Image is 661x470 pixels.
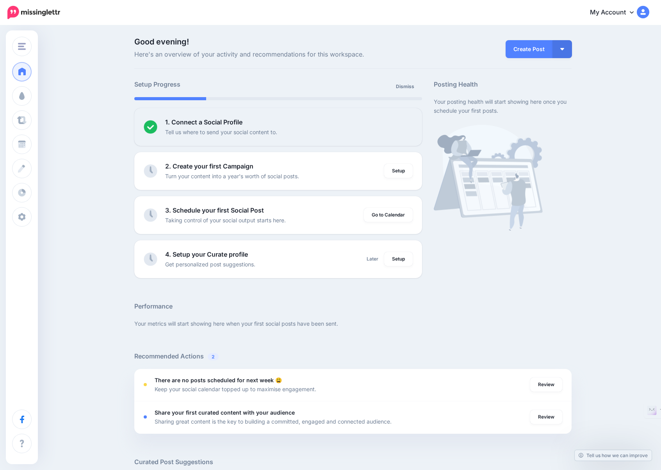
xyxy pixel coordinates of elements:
b: There are no posts scheduled for next week 😩 [155,377,282,383]
b: 2. Create your first Campaign [165,162,253,170]
a: Dismiss [391,80,419,94]
img: clock-grey.png [144,252,157,266]
a: My Account [582,3,649,22]
b: Share your first curated content with your audience [155,409,295,416]
a: Later [362,252,383,266]
img: clock-grey.png [144,164,157,178]
p: Get personalized post suggestions. [165,260,255,269]
h5: Setup Progress [134,80,278,89]
b: 3. Schedule your first Social Post [165,206,264,214]
a: Setup [384,164,413,178]
h5: Recommended Actions [134,351,572,361]
a: Go to Calendar [364,208,413,222]
img: clock-grey.png [144,208,157,222]
h5: Posting Health [434,80,572,89]
p: Taking control of your social output starts here. [165,216,286,225]
p: Keep your social calendar topped up to maximise engagement. [155,385,316,394]
a: Create Post [506,40,552,58]
span: Here's an overview of your activity and recommendations for this workspace. [134,50,422,60]
img: Missinglettr [7,6,60,19]
img: menu.png [18,43,26,50]
p: Your posting health will start showing here once you schedule your first posts. [434,97,572,115]
h5: Curated Post Suggestions [134,457,572,467]
p: Your metrics will start showing here when your first social posts have been sent. [134,319,572,328]
a: Review [530,410,562,424]
img: checked-circle.png [144,120,157,134]
div: <div class='status-dot small red margin-right'></div>Error [144,383,147,386]
span: Good evening! [134,37,189,46]
div: <div class='status-dot small red margin-right'></div>Error [144,415,147,419]
p: Sharing great content is the key to building a committed, engaged and connected audience. [155,417,392,426]
img: arrow-down-white.png [560,48,564,50]
b: 4. Setup your Curate profile [165,250,248,258]
a: Setup [384,252,413,266]
p: Turn your content into a year's worth of social posts. [165,172,299,181]
a: Review [530,378,562,392]
img: calendar-waiting.png [434,125,543,231]
span: 2 [208,353,219,360]
p: Tell us where to send your social content to. [165,128,277,137]
a: Tell us how we can improve [575,450,652,461]
b: 1. Connect a Social Profile [165,118,242,126]
h5: Performance [134,302,572,311]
